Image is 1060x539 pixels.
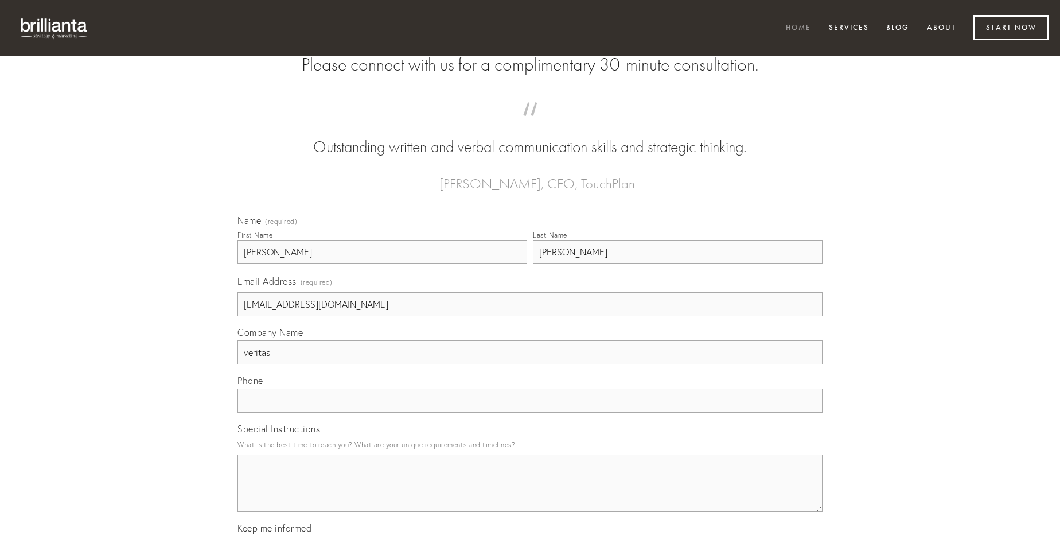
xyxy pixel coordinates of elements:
[533,231,567,239] div: Last Name
[256,114,804,158] blockquote: Outstanding written and verbal communication skills and strategic thinking.
[237,54,823,76] h2: Please connect with us for a complimentary 30-minute consultation.
[301,274,333,290] span: (required)
[256,114,804,136] span: “
[237,215,261,226] span: Name
[778,19,819,38] a: Home
[237,276,297,287] span: Email Address
[237,231,272,239] div: First Name
[237,423,320,435] span: Special Instructions
[821,19,876,38] a: Services
[265,218,297,225] span: (required)
[256,158,804,195] figcaption: — [PERSON_NAME], CEO, TouchPlan
[237,375,263,386] span: Phone
[919,19,964,38] a: About
[237,437,823,452] p: What is the best time to reach you? What are your unique requirements and timelines?
[879,19,917,38] a: Blog
[973,15,1049,40] a: Start Now
[237,327,303,338] span: Company Name
[11,11,98,45] img: brillianta - research, strategy, marketing
[237,522,311,534] span: Keep me informed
